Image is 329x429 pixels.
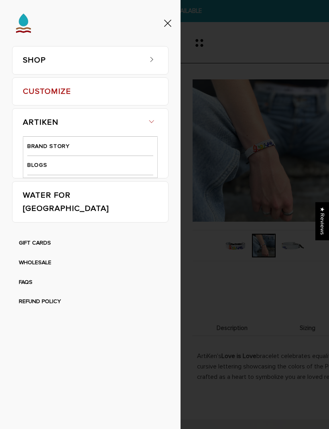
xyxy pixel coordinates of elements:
a: BLOGS [27,156,153,175]
a: ARTIKEN [23,109,158,137]
a: GIFT CARDS [19,239,51,246]
a: SHOP [23,47,142,74]
a: BRAND STORY [27,137,153,156]
a: WATER FOR [GEOGRAPHIC_DATA] [23,182,158,222]
a: WHOLESALE [19,259,51,266]
a: CUSTOMIZE [23,78,158,105]
a: FAQS [19,279,32,285]
div: Click to open Judge.me floating reviews tab [315,202,329,240]
a: REFUND POLICY [19,298,61,305]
